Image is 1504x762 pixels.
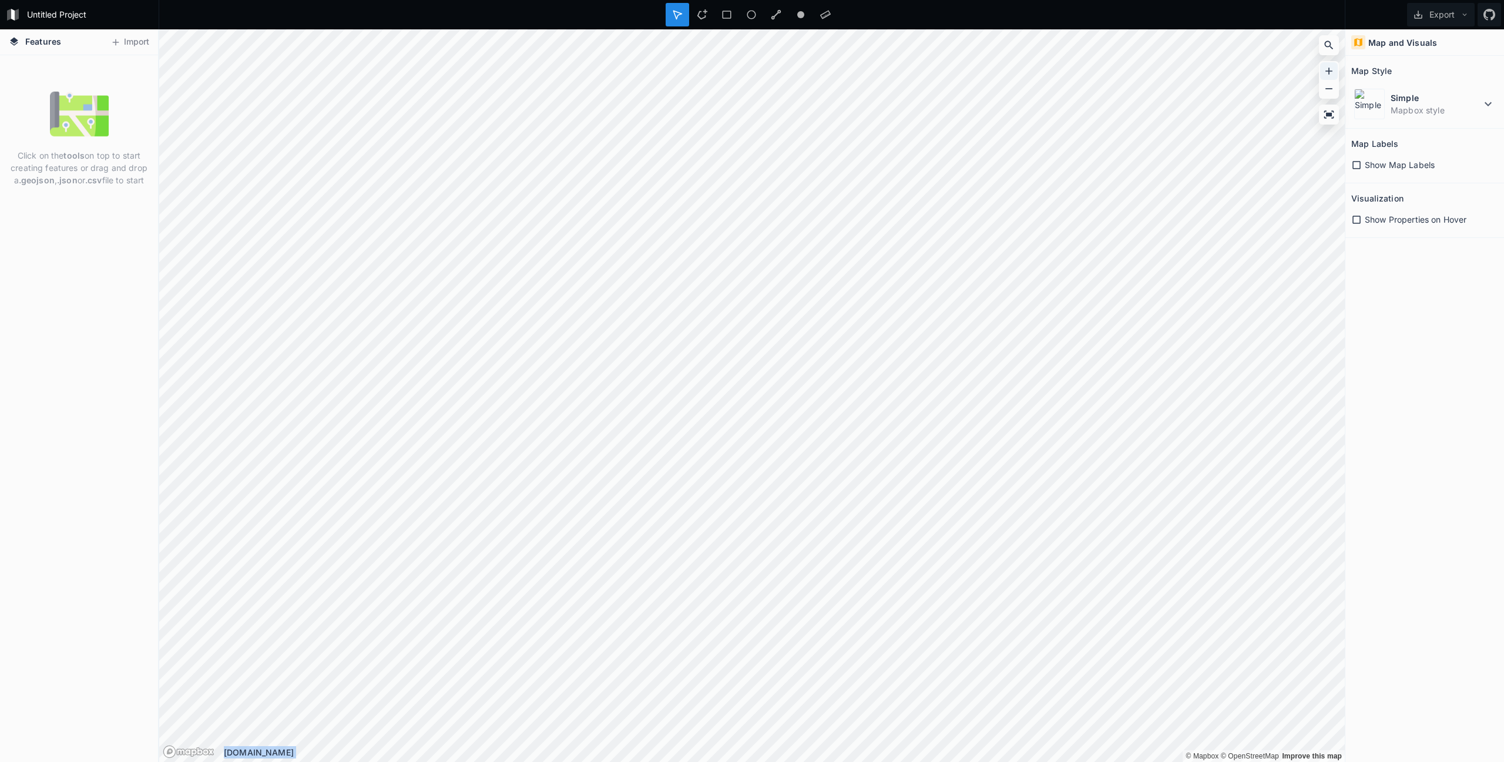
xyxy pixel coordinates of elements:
dt: Simple [1391,92,1481,104]
span: Show Properties on Hover [1365,213,1466,226]
a: Mapbox [1186,752,1218,760]
a: Map feedback [1282,752,1342,760]
dd: Mapbox style [1391,104,1481,116]
span: Features [25,35,61,48]
strong: .csv [85,175,102,185]
button: Import [105,33,155,52]
a: Mapbox logo [163,745,214,758]
h2: Map Style [1351,62,1392,80]
a: OpenStreetMap [1221,752,1279,760]
h2: Map Labels [1351,135,1398,153]
strong: .json [57,175,78,185]
button: Export [1407,3,1475,26]
strong: .geojson [19,175,55,185]
img: Simple [1354,89,1385,119]
strong: tools [63,150,85,160]
img: empty [50,85,109,143]
span: Show Map Labels [1365,159,1435,171]
h2: Visualization [1351,189,1404,207]
div: [DOMAIN_NAME] [224,746,1345,758]
h4: Map and Visuals [1368,36,1437,49]
p: Click on the on top to start creating features or drag and drop a , or file to start [9,149,149,186]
